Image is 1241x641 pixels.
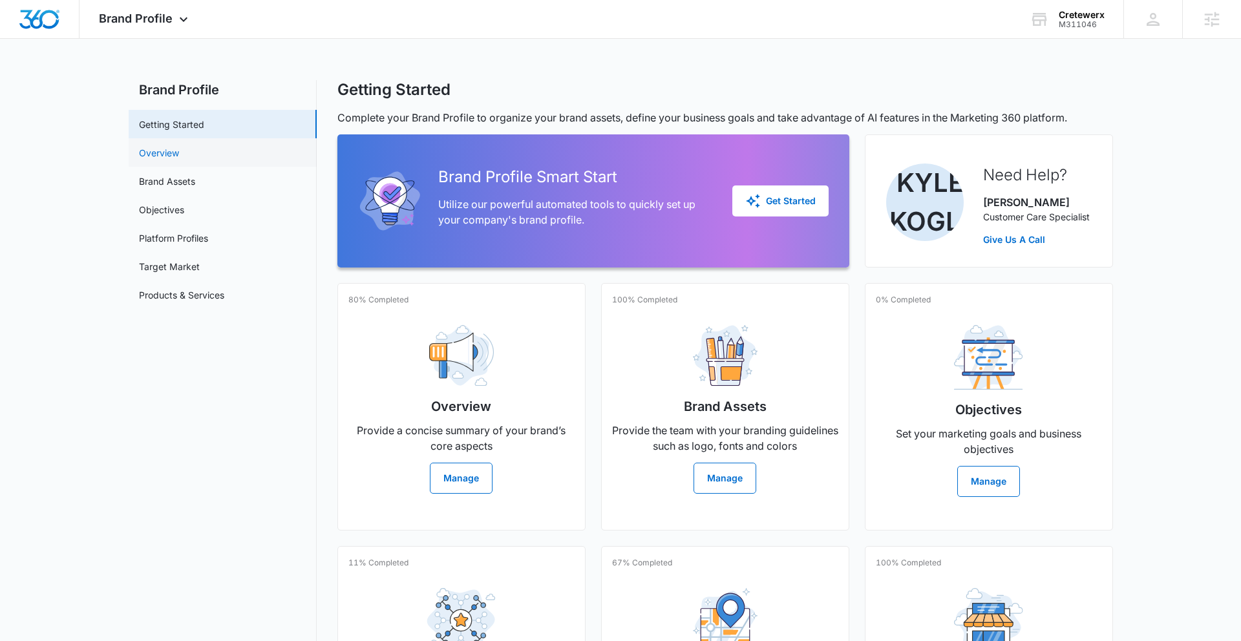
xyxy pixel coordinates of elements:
[431,397,491,416] h2: Overview
[955,400,1022,419] h2: Objectives
[139,231,208,245] a: Platform Profiles
[139,174,195,188] a: Brand Assets
[348,557,408,569] p: 11% Completed
[865,283,1113,531] a: 0% CompletedObjectivesSet your marketing goals and business objectivesManage
[983,233,1090,246] a: Give Us A Call
[337,110,1113,125] p: Complete your Brand Profile to organize your brand assets, define your business goals and take ad...
[886,163,964,241] img: Kyle Kogl
[438,165,712,189] h2: Brand Profile Smart Start
[129,80,317,100] h2: Brand Profile
[337,283,586,531] a: 80% CompletedOverviewProvide a concise summary of your brand’s core aspectsManage
[337,80,451,100] h1: Getting Started
[983,210,1090,224] p: Customer Care Specialist
[430,463,493,494] button: Manage
[684,397,767,416] h2: Brand Assets
[139,288,224,302] a: Products & Services
[876,557,941,569] p: 100% Completed
[612,294,677,306] p: 100% Completed
[348,294,408,306] p: 80% Completed
[612,423,838,454] p: Provide the team with your branding guidelines such as logo, fonts and colors
[601,283,849,531] a: 100% CompletedBrand AssetsProvide the team with your branding guidelines such as logo, fonts and ...
[957,466,1020,497] button: Manage
[694,463,756,494] button: Manage
[745,193,816,209] div: Get Started
[438,196,712,227] p: Utilize our powerful automated tools to quickly set up your company's brand profile.
[139,118,204,131] a: Getting Started
[1059,10,1105,20] div: account name
[876,426,1102,457] p: Set your marketing goals and business objectives
[1059,20,1105,29] div: account id
[983,194,1090,210] p: [PERSON_NAME]
[732,185,829,216] button: Get Started
[99,12,173,25] span: Brand Profile
[612,557,672,569] p: 67% Completed
[348,423,575,454] p: Provide a concise summary of your brand’s core aspects
[139,260,200,273] a: Target Market
[139,146,179,160] a: Overview
[876,294,931,306] p: 0% Completed
[139,203,184,216] a: Objectives
[983,163,1090,187] h2: Need Help?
